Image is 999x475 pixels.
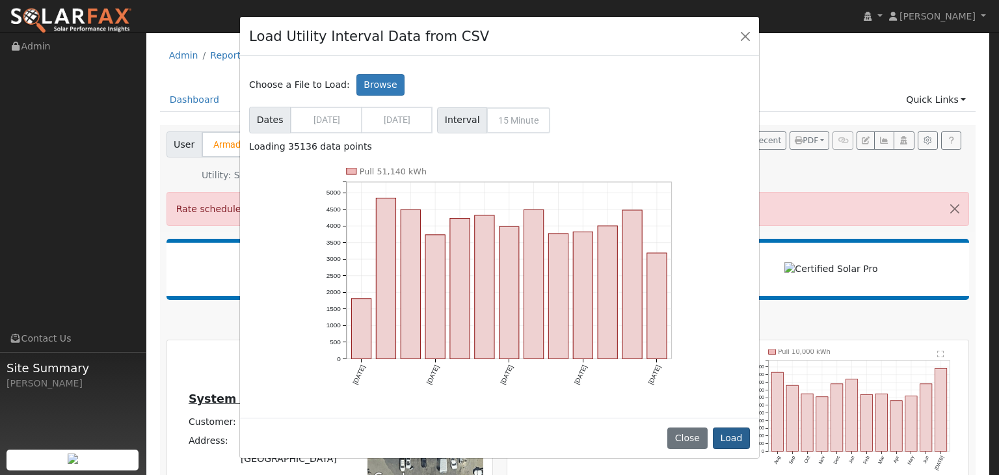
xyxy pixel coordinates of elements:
text: 2000 [326,288,341,295]
text: 1000 [326,322,341,329]
rect: onclick="" [623,210,643,359]
rect: onclick="" [425,235,445,359]
rect: onclick="" [549,234,568,359]
button: Close [667,428,707,450]
rect: onclick="" [475,215,494,359]
text: [DATE] [425,364,440,385]
text: [DATE] [499,364,514,385]
text: 4500 [326,206,341,213]
rect: onclick="" [524,210,544,359]
rect: onclick="" [648,253,667,359]
span: Dates [249,107,291,133]
rect: onclick="" [598,226,618,359]
text: [DATE] [647,364,662,385]
div: Loading 35136 data points [249,140,750,154]
text: [DATE] [574,364,589,385]
text: Pull 51,140 kWh [359,167,426,176]
text: 4000 [326,222,341,229]
rect: onclick="" [401,210,420,359]
rect: onclick="" [499,226,519,359]
text: [DATE] [351,364,366,385]
text: 3000 [326,255,341,262]
button: Load [713,428,750,450]
text: 5000 [326,189,341,196]
text: 1500 [326,305,341,312]
button: Close [736,27,754,45]
text: 0 [337,355,341,362]
rect: onclick="" [574,232,593,359]
rect: onclick="" [376,198,395,359]
label: Browse [356,74,405,96]
span: Interval [437,107,487,133]
rect: onclick="" [450,218,470,359]
text: 3500 [326,239,341,246]
h4: Load Utility Interval Data from CSV [249,26,489,47]
text: 500 [330,338,341,346]
text: 2500 [326,272,341,279]
rect: onclick="" [351,299,371,359]
span: Choose a File to Load: [249,78,350,92]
